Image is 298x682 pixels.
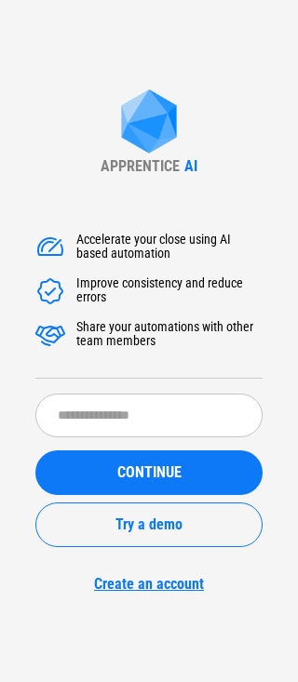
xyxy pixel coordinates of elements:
span: CONTINUE [117,465,182,480]
button: Try a demo [35,502,263,547]
div: AI [184,157,197,175]
img: Apprentice AI [112,89,186,157]
div: APPRENTICE [101,157,180,175]
img: Accelerate [35,276,65,306]
img: Accelerate [35,233,65,262]
a: Create an account [35,575,263,593]
span: Try a demo [115,517,183,532]
div: Improve consistency and reduce errors [76,276,263,306]
button: CONTINUE [35,450,263,495]
div: Share your automations with other team members [76,320,263,350]
div: Accelerate your close using AI based automation [76,233,263,262]
img: Accelerate [35,320,65,350]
